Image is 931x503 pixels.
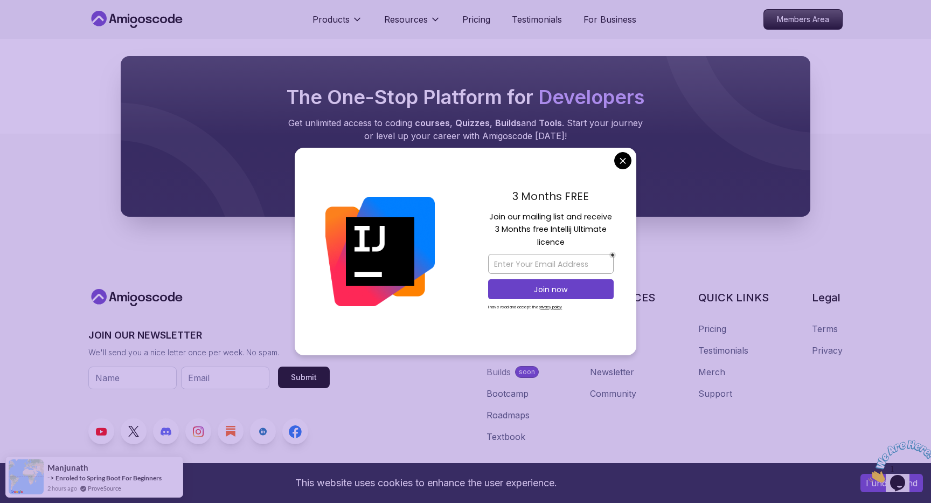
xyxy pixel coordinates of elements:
p: Products [312,13,350,26]
button: Resources [384,13,441,35]
a: Discord link [153,418,179,444]
a: Testimonials [512,13,562,26]
a: Members Area [763,9,843,30]
h3: Legal [812,290,843,305]
p: We'll send you a nice letter once per week. No spam. [88,347,330,358]
span: courses [415,118,450,128]
a: Instagram link [185,418,211,444]
a: Pricing [698,322,726,335]
button: Submit [278,367,330,388]
p: Members Area [764,10,842,29]
input: Email [181,367,269,389]
p: soon [519,368,535,376]
span: Developers [538,85,644,109]
span: -> [47,473,54,482]
p: Get unlimited access to coding , , and . Start your journey or level up your career with Amigosco... [284,116,647,142]
a: Facebook link [282,418,308,444]
a: Testimonials [698,344,748,357]
h3: QUICK LINKS [698,290,769,305]
a: Pricing [462,13,490,26]
a: Youtube link [88,418,114,444]
a: Enroled to Spring Boot For Beginners [55,474,162,482]
a: Roadmaps [487,409,530,422]
a: Twitter link [121,418,147,444]
img: Chat attention grabber [4,4,71,47]
span: Manjunath [47,463,88,472]
div: Builds [487,366,511,378]
span: Quizzes [455,118,490,128]
img: provesource social proof notification image [9,459,44,494]
h2: The One-Stop Platform for [284,86,647,108]
div: Submit [291,372,317,383]
span: 2 hours ago [47,484,77,493]
a: Community [590,387,636,400]
a: ProveSource [88,484,121,493]
h3: JOIN OUR NEWSLETTER [88,328,330,343]
a: For Business [583,13,636,26]
a: Terms [812,322,838,335]
span: 1 [4,4,9,13]
a: Textbook [487,430,525,443]
iframe: chat widget [864,436,931,487]
div: This website uses cookies to enhance the user experience. [8,471,844,495]
button: Accept cookies [860,474,923,492]
p: Resources [384,13,428,26]
a: Newsletter [590,366,634,378]
span: Builds [495,118,521,128]
a: Blog link [218,418,244,444]
button: Products [312,13,363,35]
a: LinkedIn link [250,418,276,444]
a: Privacy [812,344,843,357]
span: Tools [539,118,562,128]
a: Bootcamp [487,387,529,400]
a: Merch [698,366,725,378]
a: Support [698,387,732,400]
input: Name [88,367,177,389]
